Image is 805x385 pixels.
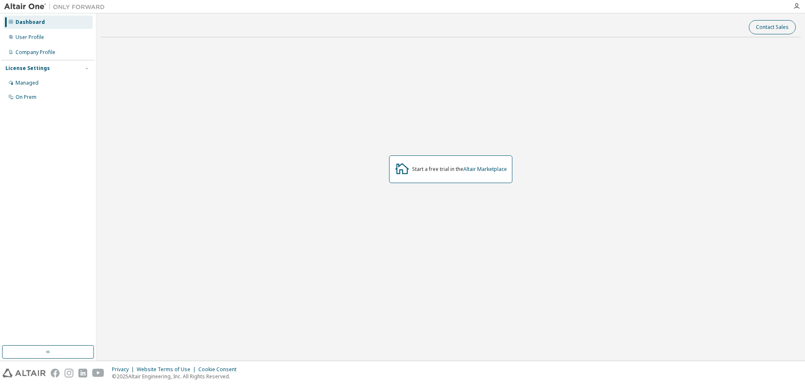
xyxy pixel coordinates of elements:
div: Start a free trial in the [412,166,507,173]
img: altair_logo.svg [3,369,46,377]
img: Altair One [4,3,109,11]
a: Altair Marketplace [463,165,507,173]
div: License Settings [5,65,50,72]
img: youtube.svg [92,369,104,377]
div: Privacy [112,366,137,373]
div: Managed [16,80,39,86]
img: instagram.svg [65,369,73,377]
img: facebook.svg [51,369,60,377]
button: Contact Sales [749,20,796,34]
div: On Prem [16,94,36,101]
p: © 2025 Altair Engineering, Inc. All Rights Reserved. [112,373,241,380]
div: Company Profile [16,49,55,56]
img: linkedin.svg [78,369,87,377]
div: User Profile [16,34,44,41]
div: Dashboard [16,19,45,26]
div: Website Terms of Use [137,366,198,373]
div: Cookie Consent [198,366,241,373]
